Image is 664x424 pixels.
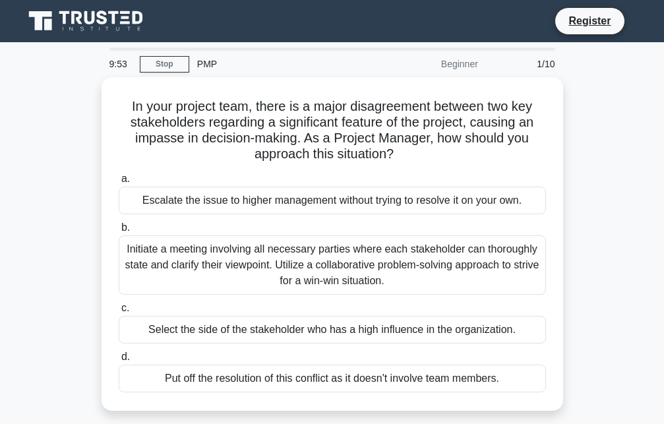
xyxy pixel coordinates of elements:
[486,51,563,77] div: 1/10
[121,222,130,233] span: b.
[119,235,546,295] div: Initiate a meeting involving all necessary parties where each stakeholder can thoroughly state an...
[121,173,130,184] span: a.
[189,51,371,77] div: PMP
[119,187,546,214] div: Escalate the issue to higher management without trying to resolve it on your own.
[119,365,546,392] div: Put off the resolution of this conflict as it doesn't involve team members.
[140,56,189,73] a: Stop
[117,98,547,163] h5: In your project team, there is a major disagreement between two key stakeholders regarding a sign...
[121,351,130,362] span: d.
[119,316,546,344] div: Select the side of the stakeholder who has a high influence in the organization.
[121,302,129,313] span: c.
[102,51,140,77] div: 9:53
[560,13,619,29] a: Register
[371,51,486,77] div: Beginner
